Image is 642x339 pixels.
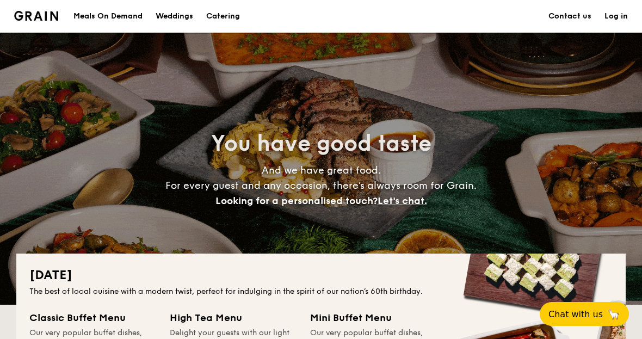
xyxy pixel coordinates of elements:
span: And we have great food. For every guest and any occasion, there’s always room for Grain. [165,164,477,207]
button: Chat with us🦙 [540,302,629,326]
span: 🦙 [607,308,620,320]
div: High Tea Menu [170,310,297,325]
div: Classic Buffet Menu [29,310,157,325]
span: Looking for a personalised touch? [215,195,378,207]
div: Mini Buffet Menu [310,310,437,325]
h2: [DATE] [29,267,613,284]
img: Grain [14,11,58,21]
span: Chat with us [548,309,603,319]
span: Let's chat. [378,195,427,207]
div: The best of local cuisine with a modern twist, perfect for indulging in the spirit of our nation’... [29,286,613,297]
span: You have good taste [211,131,431,157]
a: Logotype [14,11,58,21]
